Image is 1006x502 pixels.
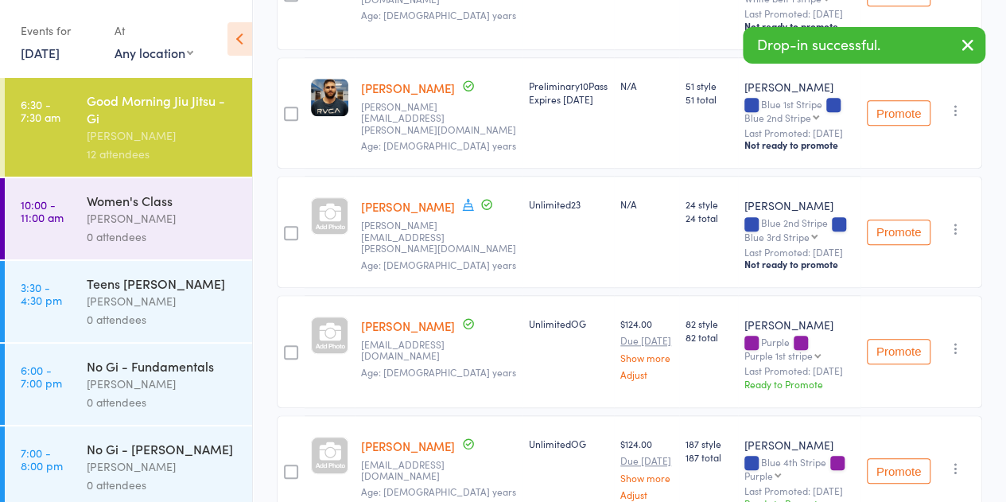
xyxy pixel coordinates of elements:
[529,92,608,106] div: Expires [DATE]
[529,79,608,106] div: Preliminary10Pass
[744,258,854,270] div: Not ready to promote
[311,79,348,116] img: image1538651826.png
[867,458,930,484] button: Promote
[744,127,854,138] small: Last Promoted: [DATE]
[361,138,516,152] span: Age: [DEMOGRAPHIC_DATA] years
[5,261,252,342] a: 3:30 -4:30 pmTeens [PERSON_NAME][PERSON_NAME]0 attendees
[744,485,854,496] small: Last Promoted: [DATE]
[686,450,732,464] span: 187 total
[744,337,854,360] div: Purple
[744,217,854,241] div: Blue 2nd Stripe
[867,100,930,126] button: Promote
[620,79,673,92] div: N/A
[21,198,64,224] time: 10:00 - 11:00 am
[744,437,854,453] div: [PERSON_NAME]
[744,138,854,151] div: Not ready to promote
[5,78,252,177] a: 6:30 -7:30 amGood Morning Jiu Jitsu - Gi[PERSON_NAME]12 attendees
[361,258,516,271] span: Age: [DEMOGRAPHIC_DATA] years
[21,446,63,472] time: 7:00 - 8:00 pm
[87,292,239,310] div: [PERSON_NAME]
[361,365,516,379] span: Age: [DEMOGRAPHIC_DATA] years
[744,79,854,95] div: [PERSON_NAME]
[21,281,62,306] time: 3:30 - 4:30 pm
[87,310,239,329] div: 0 attendees
[529,197,608,211] div: Unlimited23
[361,80,455,96] a: [PERSON_NAME]
[361,317,455,334] a: [PERSON_NAME]
[620,352,673,363] a: Show more
[686,330,732,344] span: 82 total
[21,364,62,389] time: 6:00 - 7:00 pm
[361,459,516,482] small: matto_jacko@hotmail.com
[21,18,99,44] div: Events for
[867,220,930,245] button: Promote
[361,339,516,362] small: lin_hwong@icloud.com
[744,470,773,481] div: Purple
[87,393,239,411] div: 0 attendees
[529,437,608,450] div: UnlimitedOG
[361,101,516,135] small: Andrew.b.fitzpatrick@gmail.com
[620,473,673,483] a: Show more
[867,339,930,364] button: Promote
[744,247,854,258] small: Last Promoted: [DATE]
[361,8,516,21] span: Age: [DEMOGRAPHIC_DATA] years
[87,126,239,145] div: [PERSON_NAME]
[744,112,811,123] div: Blue 2nd Stripe
[87,440,239,457] div: No Gi - [PERSON_NAME]
[361,484,516,498] span: Age: [DEMOGRAPHIC_DATA] years
[620,197,673,211] div: N/A
[744,350,813,360] div: Purple 1st stripe
[115,44,193,61] div: Any location
[686,197,732,211] span: 24 style
[620,317,673,379] div: $124.00
[620,455,673,466] small: Due [DATE]
[87,91,239,126] div: Good Morning Jiu Jitsu - Gi
[744,365,854,376] small: Last Promoted: [DATE]
[87,375,239,393] div: [PERSON_NAME]
[21,44,60,61] a: [DATE]
[87,274,239,292] div: Teens [PERSON_NAME]
[686,79,732,92] span: 51 style
[87,228,239,246] div: 0 attendees
[5,344,252,425] a: 6:00 -7:00 pmNo Gi - Fundamentals[PERSON_NAME]0 attendees
[620,369,673,379] a: Adjust
[115,18,193,44] div: At
[620,437,673,500] div: $124.00
[744,197,854,213] div: [PERSON_NAME]
[87,457,239,476] div: [PERSON_NAME]
[744,232,810,242] div: Blue 3rd Stripe
[87,476,239,494] div: 0 attendees
[529,317,608,330] div: UnlimitedOG
[87,209,239,228] div: [PERSON_NAME]
[87,192,239,209] div: Women's Class
[361,220,516,254] small: Ameya.hattangadi@gmail.com
[744,99,854,123] div: Blue 1st Stripe
[361,198,455,215] a: [PERSON_NAME]
[21,98,60,123] time: 6:30 - 7:30 am
[744,20,854,33] div: Not ready to promote
[744,8,854,19] small: Last Promoted: [DATE]
[361,438,455,454] a: [PERSON_NAME]
[744,317,854,333] div: [PERSON_NAME]
[87,145,239,163] div: 12 attendees
[686,437,732,450] span: 187 style
[744,377,854,391] div: Ready to Promote
[743,27,985,64] div: Drop-in successful.
[620,335,673,346] small: Due [DATE]
[5,178,252,259] a: 10:00 -11:00 amWomen's Class[PERSON_NAME]0 attendees
[686,317,732,330] span: 82 style
[686,211,732,224] span: 24 total
[87,357,239,375] div: No Gi - Fundamentals
[744,457,854,481] div: Blue 4th Stripe
[686,92,732,106] span: 51 total
[620,489,673,500] a: Adjust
